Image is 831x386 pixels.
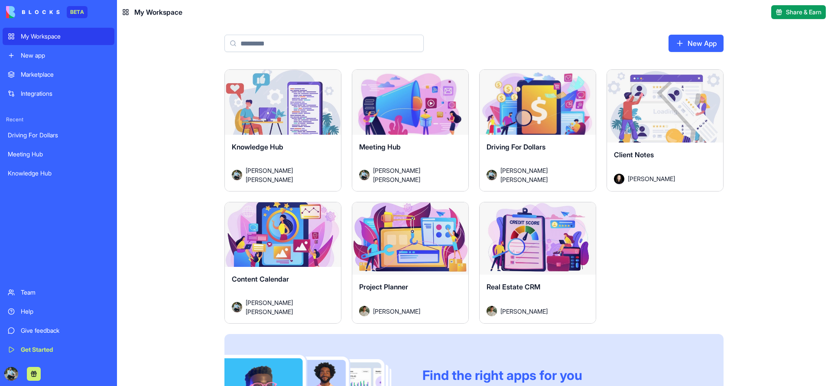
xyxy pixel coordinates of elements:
[246,166,327,184] span: [PERSON_NAME] [PERSON_NAME]
[232,143,283,151] span: Knowledge Hub
[3,165,114,182] a: Knowledge Hub
[359,170,370,180] img: Avatar
[21,51,109,60] div: New app
[359,143,401,151] span: Meeting Hub
[487,170,497,180] img: Avatar
[607,69,724,191] a: Client NotesAvatar[PERSON_NAME]
[628,174,675,183] span: [PERSON_NAME]
[232,302,242,312] img: Avatar
[3,127,114,144] a: Driving For Dollars
[479,202,596,324] a: Real Estate CRMAvatar[PERSON_NAME]
[3,28,114,45] a: My Workspace
[786,8,821,16] span: Share & Earn
[21,345,109,354] div: Get Started
[21,326,109,335] div: Give feedback
[8,131,109,139] div: Driving For Dollars
[359,306,370,316] img: Avatar
[479,69,596,191] a: Driving For DollarsAvatar[PERSON_NAME] [PERSON_NAME]
[487,306,497,316] img: Avatar
[3,146,114,163] a: Meeting Hub
[4,367,18,381] img: ACg8ocJNHXTW_YLYpUavmfs3syqsdHTtPnhfTho5TN6JEWypo_6Vv8rXJA=s96-c
[3,284,114,301] a: Team
[67,6,88,18] div: BETA
[21,288,109,297] div: Team
[6,6,88,18] a: BETA
[6,6,60,18] img: logo
[21,307,109,316] div: Help
[3,47,114,64] a: New app
[500,307,548,316] span: [PERSON_NAME]
[232,275,289,283] span: Content Calendar
[134,7,182,17] span: My Workspace
[487,143,545,151] span: Driving For Dollars
[224,202,341,324] a: Content CalendarAvatar[PERSON_NAME] [PERSON_NAME]
[3,66,114,83] a: Marketplace
[8,150,109,159] div: Meeting Hub
[232,170,242,180] img: Avatar
[422,367,703,383] div: Find the right apps for you
[352,202,469,324] a: Project PlannerAvatar[PERSON_NAME]
[8,169,109,178] div: Knowledge Hub
[359,282,408,291] span: Project Planner
[352,69,469,191] a: Meeting HubAvatar[PERSON_NAME] [PERSON_NAME]
[3,341,114,358] a: Get Started
[771,5,826,19] button: Share & Earn
[224,69,341,191] a: Knowledge HubAvatar[PERSON_NAME] [PERSON_NAME]
[373,307,420,316] span: [PERSON_NAME]
[3,303,114,320] a: Help
[246,298,327,316] span: [PERSON_NAME] [PERSON_NAME]
[669,35,724,52] a: New App
[21,70,109,79] div: Marketplace
[21,89,109,98] div: Integrations
[3,85,114,102] a: Integrations
[373,166,454,184] span: [PERSON_NAME] [PERSON_NAME]
[3,116,114,123] span: Recent
[500,166,582,184] span: [PERSON_NAME] [PERSON_NAME]
[614,150,654,159] span: Client Notes
[614,174,624,184] img: Avatar
[3,322,114,339] a: Give feedback
[487,282,540,291] span: Real Estate CRM
[21,32,109,41] div: My Workspace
